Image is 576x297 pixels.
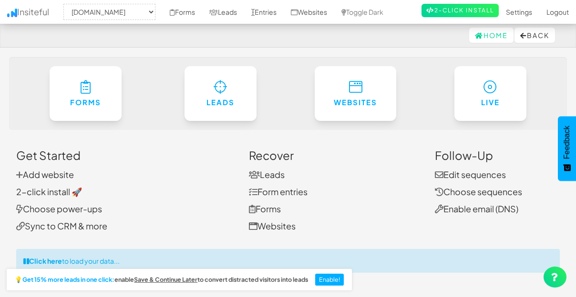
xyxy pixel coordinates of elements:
strong: Click here [29,257,62,265]
h6: Websites [334,99,377,107]
a: Enable email (DNS) [435,203,518,214]
a: Forms [249,203,281,214]
a: Leads [185,66,257,121]
a: Form entries [249,186,308,197]
h2: 💡 enable to convert distracted visitors into leads [15,277,308,283]
h6: Leads [204,99,238,107]
a: Forms [50,66,122,121]
div: to load your data... [16,249,560,273]
a: 2-Click Install [422,4,499,17]
u: Save & Continue Later [134,276,197,283]
h3: Follow-Up [435,149,560,161]
h6: Forms [69,99,103,107]
button: Feedback - Show survey [558,116,576,181]
h3: Recover [249,149,421,161]
a: Choose sequences [435,186,522,197]
button: Back [514,28,555,43]
h6: Live [473,99,508,107]
a: Add website [16,169,74,180]
a: Edit sequences [435,169,506,180]
a: Home [469,28,514,43]
a: Sync to CRM & more [16,220,107,231]
img: icon.png [7,9,17,17]
a: Choose power-ups [16,203,102,214]
button: Enable! [315,274,344,286]
strong: Get 15% more leads in one click: [22,277,114,283]
a: Websites [315,66,396,121]
span: Feedback [563,126,571,159]
a: 2-click install 🚀 [16,186,82,197]
a: Live [454,66,527,121]
a: Leads [249,169,285,180]
a: Websites [249,220,296,231]
a: Save & Continue Later [134,277,197,283]
h3: Get Started [16,149,235,161]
